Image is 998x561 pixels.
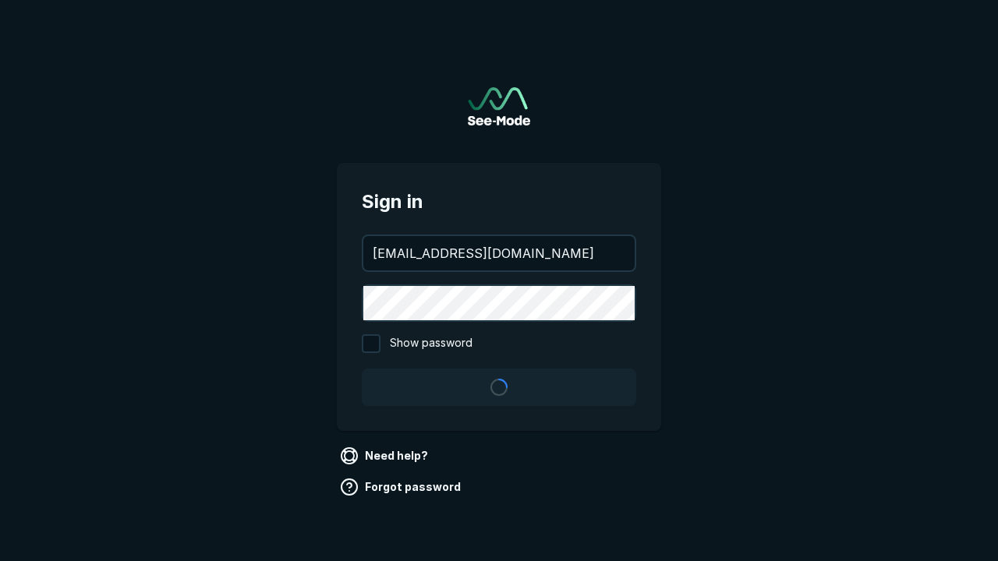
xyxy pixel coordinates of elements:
a: Forgot password [337,475,467,499]
a: Need help? [337,443,434,468]
img: See-Mode Logo [468,87,530,125]
input: your@email.com [363,236,635,270]
a: Go to sign in [468,87,530,125]
span: Show password [390,334,472,353]
span: Sign in [362,188,636,216]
